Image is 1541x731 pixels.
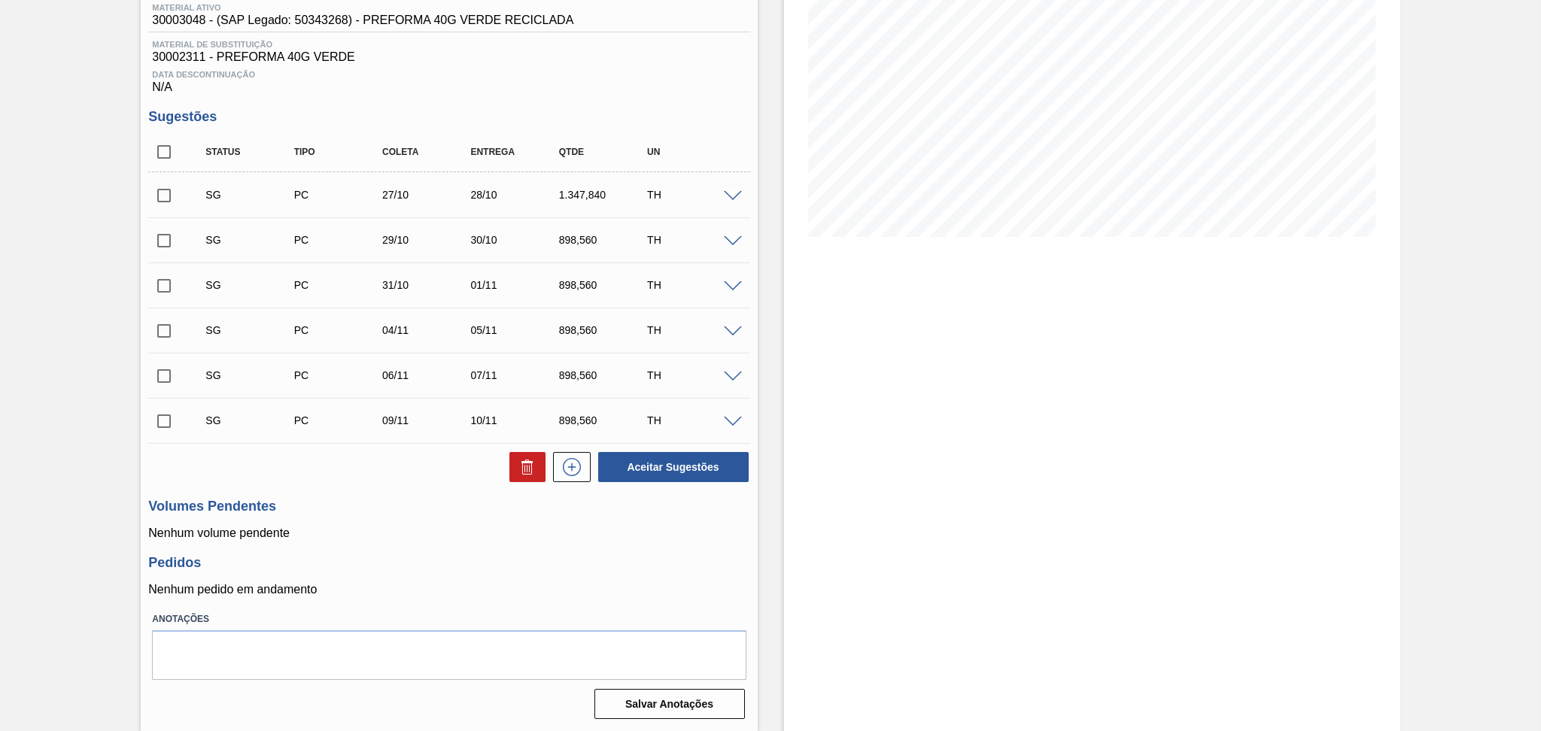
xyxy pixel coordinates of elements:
[594,689,745,719] button: Salvar Anotações
[378,234,478,246] div: 29/10/2025
[643,147,743,157] div: UN
[643,324,743,336] div: TH
[467,234,566,246] div: 30/10/2025
[555,324,655,336] div: 898,560
[643,414,743,426] div: TH
[290,414,390,426] div: Pedido de Compra
[643,189,743,201] div: TH
[290,279,390,291] div: Pedido de Compra
[152,70,746,79] span: Data Descontinuação
[555,189,655,201] div: 1.347,840
[643,369,743,381] div: TH
[643,234,743,246] div: TH
[467,414,566,426] div: 10/11/2025
[591,450,750,484] div: Aceitar Sugestões
[555,147,655,157] div: Qtde
[378,279,478,291] div: 31/10/2025
[598,452,749,482] button: Aceitar Sugestões
[290,369,390,381] div: Pedido de Compra
[467,369,566,381] div: 07/11/2025
[148,526,749,540] p: Nenhum volume pendente
[378,414,478,426] div: 09/11/2025
[378,189,478,201] div: 27/10/2025
[467,147,566,157] div: Entrega
[148,109,749,125] h3: Sugestões
[467,279,566,291] div: 01/11/2025
[378,369,478,381] div: 06/11/2025
[152,3,573,12] span: Material ativo
[148,583,749,596] p: Nenhum pedido em andamento
[643,279,743,291] div: TH
[555,414,655,426] div: 898,560
[290,324,390,336] div: Pedido de Compra
[555,234,655,246] div: 898,560
[467,324,566,336] div: 05/11/2025
[152,40,746,49] span: Material de Substituição
[290,147,390,157] div: Tipo
[202,279,301,291] div: Sugestão Criada
[152,14,573,27] span: 30003048 - (SAP Legado: 50343268) - PREFORMA 40G VERDE RECICLADA
[502,452,546,482] div: Excluir Sugestões
[202,324,301,336] div: Sugestão Criada
[152,608,746,630] label: Anotações
[290,189,390,201] div: Pedido de Compra
[467,189,566,201] div: 28/10/2025
[555,369,655,381] div: 898,560
[555,279,655,291] div: 898,560
[202,147,301,157] div: Status
[202,414,301,426] div: Sugestão Criada
[148,64,749,94] div: N/A
[148,499,749,514] h3: Volumes Pendentes
[290,234,390,246] div: Pedido de Compra
[152,50,746,64] span: 30002311 - PREFORMA 40G VERDE
[202,189,301,201] div: Sugestão Criada
[378,324,478,336] div: 04/11/2025
[378,147,478,157] div: Coleta
[202,234,301,246] div: Sugestão Criada
[202,369,301,381] div: Sugestão Criada
[148,555,749,571] h3: Pedidos
[546,452,591,482] div: Nova sugestão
